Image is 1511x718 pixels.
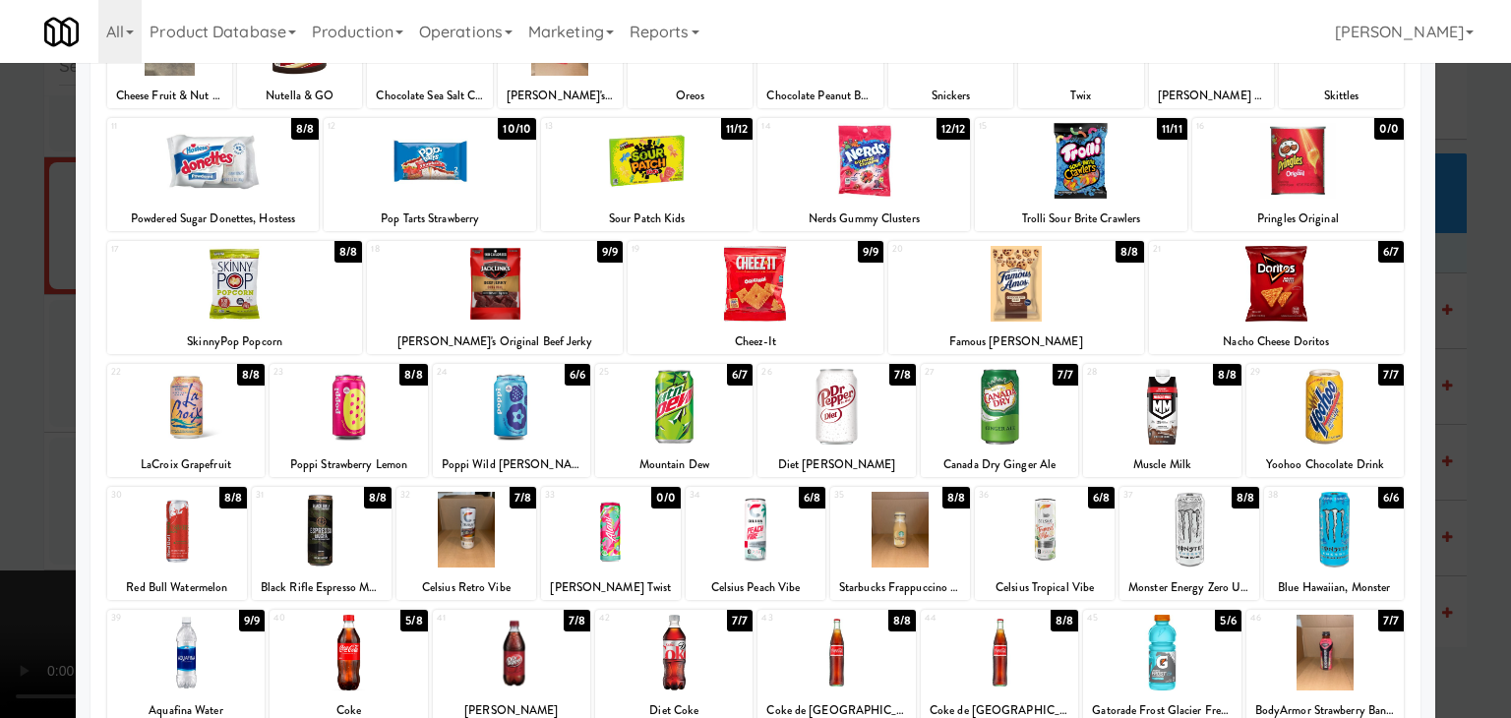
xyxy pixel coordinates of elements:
[1157,118,1187,140] div: 11/11
[757,452,915,477] div: Diet [PERSON_NAME]
[1087,364,1162,381] div: 28
[541,207,754,231] div: Sour Patch Kids
[237,364,265,386] div: 8/8
[978,207,1184,231] div: Trolli Sour Brite Crawlers
[1378,241,1404,263] div: 6/7
[367,84,492,108] div: Chocolate Sea Salt Clean Bar, Ready Nutrition
[107,241,363,354] div: 178/8SkinnyPop Popcorn
[834,487,900,504] div: 35
[598,452,750,477] div: Mountain Dew
[396,575,536,600] div: Celsius Retro Vibe
[760,207,967,231] div: Nerds Gummy Clusters
[924,452,1075,477] div: Canada Dry Ginger Ale
[1021,84,1140,108] div: Twix
[599,364,674,381] div: 25
[925,610,999,627] div: 44
[628,241,883,354] div: 199/9Cheez-It
[252,575,392,600] div: Black Rifle Espresso Mocha
[1149,84,1274,108] div: [PERSON_NAME] Peanut Butter
[324,118,536,231] div: 1210/10Pop Tarts Strawberry
[760,452,912,477] div: Diet [PERSON_NAME]
[541,118,754,231] div: 1311/12Sour Patch Kids
[686,487,825,600] div: 346/8Celsius Peach Vibe
[833,575,967,600] div: Starbucks Frappuccino Vanilla
[110,84,229,108] div: Cheese Fruit & Nut Snacks - Chedder
[291,118,319,140] div: 8/8
[219,487,247,509] div: 8/8
[400,610,427,631] div: 5/8
[334,241,362,263] div: 8/8
[892,241,1016,258] div: 20
[328,118,430,135] div: 12
[400,487,466,504] div: 32
[436,452,587,477] div: Poppi Wild [PERSON_NAME]
[1088,487,1115,509] div: 6/8
[1153,241,1277,258] div: 21
[107,452,265,477] div: LaCroix Grapefruit
[107,364,265,477] div: 228/8LaCroix Grapefruit
[595,364,753,477] div: 256/7Mountain Dew
[237,84,362,108] div: Nutella & GO
[1195,207,1402,231] div: Pringles Original
[1268,487,1334,504] div: 38
[921,364,1078,477] div: 277/7Canada Dry Ginger Ale
[690,487,755,504] div: 34
[631,84,750,108] div: Oreos
[628,84,753,108] div: Oreos
[888,84,1013,108] div: Snickers
[239,610,265,631] div: 9/9
[1196,118,1299,135] div: 16
[273,610,348,627] div: 40
[891,84,1010,108] div: Snickers
[252,487,392,600] div: 318/8Black Rifle Espresso Mocha
[370,329,620,354] div: [PERSON_NAME]'s Original Beef Jerky
[1192,118,1405,231] div: 160/0Pringles Original
[979,118,1081,135] div: 15
[107,575,247,600] div: Red Bull Watermelon
[761,610,836,627] div: 43
[367,241,623,354] div: 189/9[PERSON_NAME]'s Original Beef Jerky
[110,575,244,600] div: Red Bull Watermelon
[1051,610,1078,631] div: 8/8
[545,118,647,135] div: 13
[1053,364,1078,386] div: 7/7
[1083,364,1240,477] div: 288/8Muscle Milk
[727,610,753,631] div: 7/7
[1149,241,1405,354] div: 216/7Nacho Cheese Doritos
[270,364,427,477] div: 238/8Poppi Strawberry Lemon
[564,610,590,631] div: 7/8
[595,452,753,477] div: Mountain Dew
[1282,84,1401,108] div: Skittles
[510,487,536,509] div: 7/8
[1215,610,1240,631] div: 5/6
[1119,487,1259,600] div: 378/8Monster Energy Zero Ultra
[111,487,177,504] div: 30
[1378,487,1404,509] div: 6/6
[364,487,392,509] div: 8/8
[888,241,1144,354] div: 208/8Famous [PERSON_NAME]
[799,487,825,509] div: 6/8
[399,575,533,600] div: Celsius Retro Vibe
[978,575,1112,600] div: Celsius Tropical Vibe
[1018,84,1143,108] div: Twix
[757,84,882,108] div: Chocolate Peanut Butter Clean Bar, Ready Nutrition
[270,452,427,477] div: Poppi Strawberry Lemon
[1267,575,1401,600] div: Blue Hawaiian, Monster
[888,329,1144,354] div: Famous [PERSON_NAME]
[111,364,186,381] div: 22
[1192,207,1405,231] div: Pringles Original
[111,241,235,258] div: 17
[1086,452,1238,477] div: Muscle Milk
[433,452,590,477] div: Poppi Wild [PERSON_NAME]
[1149,329,1405,354] div: Nacho Cheese Doritos
[107,84,232,108] div: Cheese Fruit & Nut Snacks - Chedder
[1249,452,1401,477] div: Yoohoo Chocolate Drink
[757,364,915,477] div: 267/8Diet [PERSON_NAME]
[111,610,186,627] div: 39
[1232,487,1259,509] div: 8/8
[107,329,363,354] div: SkinnyPop Popcorn
[1250,364,1325,381] div: 29
[110,452,262,477] div: LaCroix Grapefruit
[632,241,755,258] div: 19
[498,118,536,140] div: 10/10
